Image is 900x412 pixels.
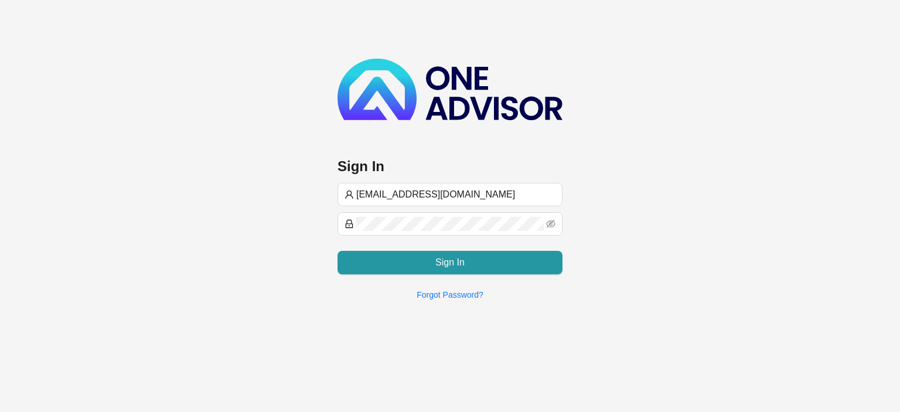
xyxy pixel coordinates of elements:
button: Sign In [337,251,562,274]
input: Username [356,188,555,202]
span: lock [345,219,354,229]
a: Forgot Password? [417,290,483,299]
img: b89e593ecd872904241dc73b71df2e41-logo-dark.svg [337,59,562,120]
span: eye-invisible [546,219,555,229]
span: Sign In [435,256,465,270]
h3: Sign In [337,157,562,176]
span: user [345,190,354,199]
